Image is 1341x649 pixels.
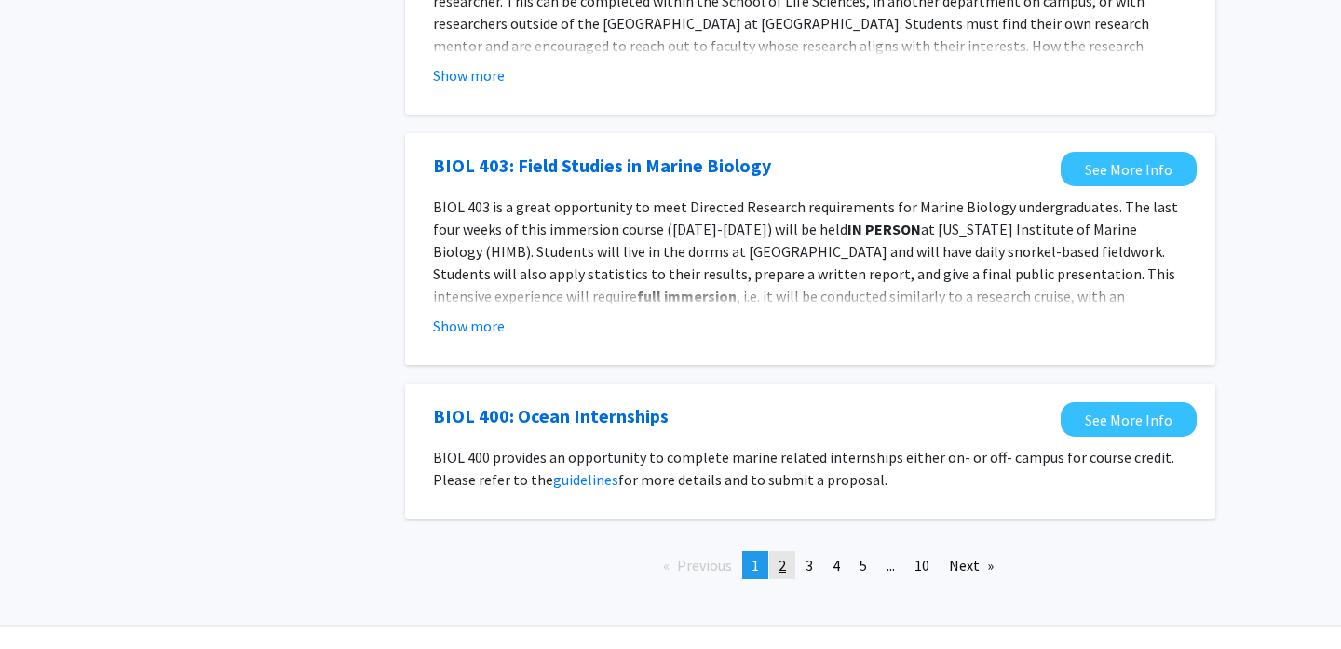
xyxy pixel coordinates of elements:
a: Opens in a new tab [433,402,669,430]
a: Opens in a new tab [1061,402,1197,437]
a: Next page [940,551,1003,579]
span: for more details and to submit a proposal. [618,470,887,489]
iframe: Chat [14,565,79,635]
span: 5 [860,556,867,575]
span: Previous [677,556,732,575]
ul: Pagination [405,551,1215,579]
button: Show more [433,64,505,87]
span: , i.e. it will be conducted similarly to a research cruise, with an expectation of full-time atte... [433,287,1184,350]
span: ... [887,556,895,575]
strong: full immersion [637,287,737,305]
span: BIOL 400 provides an opportunity to complete marine related internships either on- or off- campus... [433,448,1174,489]
a: Opens in a new tab [1061,152,1197,186]
button: Show more [433,315,505,337]
a: guidelines [553,470,618,489]
span: 1 [752,556,759,575]
a: Opens in a new tab [433,152,771,180]
span: 4 [833,556,840,575]
span: 10 [914,556,929,575]
span: 3 [806,556,813,575]
strong: IN PERSON [847,220,921,238]
span: BIOL 403 is a great opportunity to meet Directed Research requirements for Marine Biology undergr... [433,197,1178,238]
span: 2 [779,556,786,575]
